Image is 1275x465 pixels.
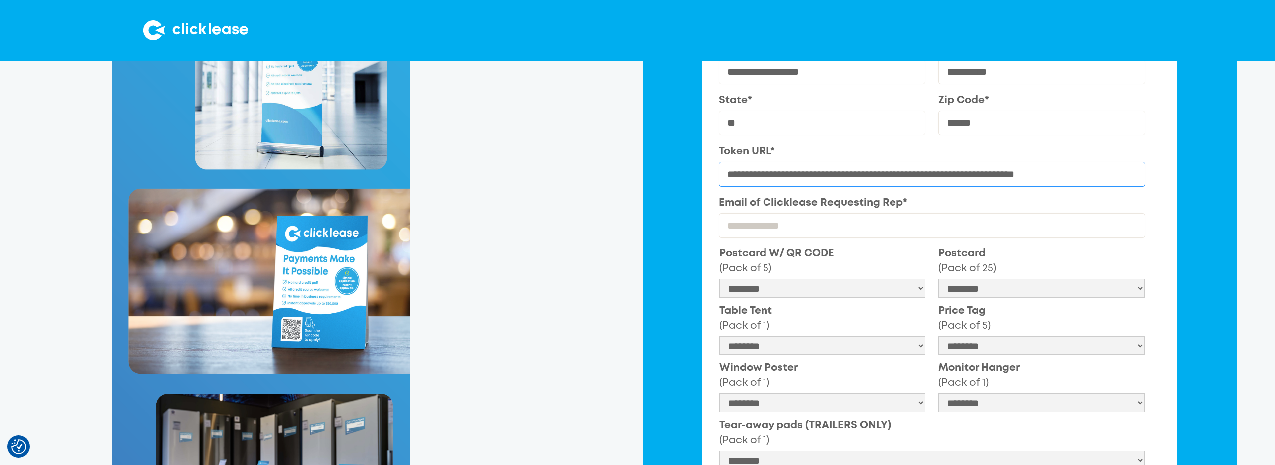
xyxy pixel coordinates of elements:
span: (Pack of 1) [719,378,769,388]
label: Postcard [938,246,1145,276]
button: Consent Preferences [11,439,26,454]
label: Token URL* [719,144,1145,159]
label: Window Poster [719,361,925,391]
label: Price Tag [938,304,1145,334]
img: Clicklease logo [143,20,248,40]
span: (Pack of 1) [719,321,769,331]
span: (Pack of 5) [938,321,991,331]
label: Table Tent [719,304,925,334]
label: State* [719,93,925,108]
img: Revisit consent button [11,439,26,454]
span: (Pack of 1) [719,436,769,445]
span: (Pack of 5) [719,264,771,273]
label: Tear-away pads (TRAILERS ONLY) [719,418,1145,448]
span: (Pack of 1) [938,378,989,388]
label: Monitor Hanger [938,361,1145,391]
label: Zip Code* [938,93,1145,108]
label: Postcard W/ QR CODE [719,246,925,276]
label: Email of Clicklease Requesting Rep* [719,196,1145,211]
span: (Pack of 25) [938,264,996,273]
